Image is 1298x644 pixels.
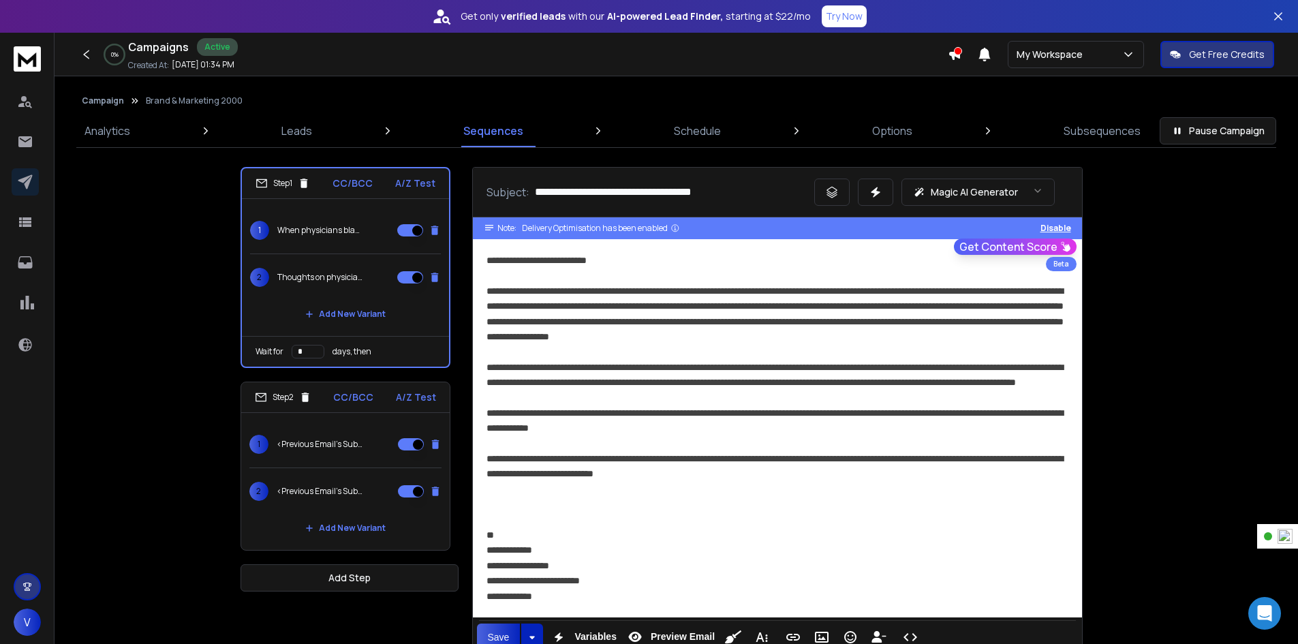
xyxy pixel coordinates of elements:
div: Step 1 [256,177,310,189]
button: Add New Variant [294,301,397,328]
span: Note: [497,223,516,234]
p: CC/BCC [333,177,373,190]
p: days, then [333,346,371,357]
p: Schedule [674,123,721,139]
button: Add Step [241,564,459,592]
button: Get Free Credits [1160,41,1274,68]
div: Step 2 [255,391,311,403]
button: Try Now [822,5,867,27]
p: Subsequences [1064,123,1141,139]
button: Pause Campaign [1160,117,1276,144]
p: Get only with our starting at $22/mo [461,10,811,23]
p: [DATE] 01:34 PM [172,59,234,70]
a: Schedule [666,114,729,147]
span: 2 [249,482,268,501]
p: When physicians blame patients instead [277,225,365,236]
a: Leads [273,114,320,147]
p: Leads [281,123,312,139]
p: My Workspace [1017,48,1088,61]
p: <Previous Email's Subject> [277,486,364,497]
p: Try Now [826,10,863,23]
button: Add New Variant [294,515,397,542]
span: 1 [249,435,268,454]
li: Step2CC/BCCA/Z Test1<Previous Email's Subject>2<Previous Email's Subject>Add New Variant [241,382,450,551]
button: Magic AI Generator [901,179,1055,206]
span: Variables [572,631,619,643]
p: A/Z Test [395,177,435,190]
div: Open Intercom Messenger [1248,597,1281,630]
img: logo [14,46,41,72]
button: Disable [1040,223,1071,234]
p: 0 % [111,50,119,59]
li: Step1CC/BCCA/Z Test1When physicians blame patients instead2Thoughts on physician behaviorAdd New ... [241,167,450,368]
p: Subject: [486,184,529,200]
h1: Campaigns [128,39,189,55]
p: A/Z Test [396,390,436,404]
strong: AI-powered Lead Finder, [607,10,723,23]
button: V [14,609,41,636]
p: Sequences [463,123,523,139]
div: Beta [1046,257,1077,271]
span: 2 [250,268,269,287]
p: Wait for [256,346,283,357]
button: Campaign [82,95,124,106]
strong: verified leads [501,10,566,23]
p: CC/BCC [333,390,373,404]
div: Delivery Optimisation has been enabled [522,223,680,234]
p: <Previous Email's Subject> [277,439,364,450]
a: Sequences [455,114,531,147]
span: 1 [250,221,269,240]
a: Subsequences [1055,114,1149,147]
p: Thoughts on physician behavior [277,272,365,283]
p: Get Free Credits [1189,48,1265,61]
p: Magic AI Generator [931,185,1018,199]
a: Analytics [76,114,138,147]
button: Get Content Score [954,239,1077,255]
div: Active [197,38,238,56]
p: Analytics [84,123,130,139]
p: Options [872,123,912,139]
span: Preview Email [648,631,717,643]
a: Options [864,114,921,147]
p: Created At: [128,60,169,71]
p: Brand & Marketing 2000 [146,95,243,106]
